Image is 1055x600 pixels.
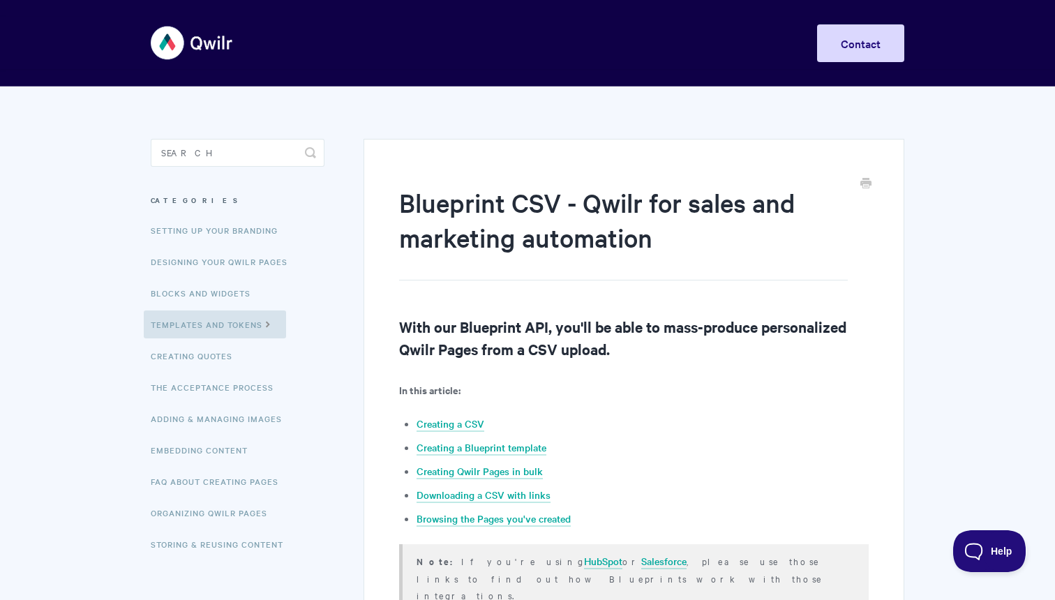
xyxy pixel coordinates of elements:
[417,488,551,503] a: Downloading a CSV with links
[144,310,286,338] a: Templates and Tokens
[151,467,289,495] a: FAQ About Creating Pages
[417,511,571,527] a: Browsing the Pages you've created
[584,554,622,569] a: HubSpot
[151,373,284,401] a: The Acceptance Process
[817,24,904,62] a: Contact
[399,185,848,280] h1: Blueprint CSV - Qwilr for sales and marketing automation
[417,417,484,432] a: Creating a CSV
[417,555,461,568] strong: Note:
[953,530,1027,572] iframe: Toggle Customer Support
[417,440,546,456] a: Creating a Blueprint template
[399,382,461,397] strong: In this article:
[641,554,687,569] a: Salesforce
[151,279,261,307] a: Blocks and Widgets
[151,188,324,213] h3: Categories
[151,405,292,433] a: Adding & Managing Images
[151,530,294,558] a: Storing & Reusing Content
[399,315,869,360] h2: With our Blueprint API, you'll be able to mass-produce personalized Qwilr Pages from a CSV upload.
[417,464,543,479] a: Creating Qwilr Pages in bulk
[151,499,278,527] a: Organizing Qwilr Pages
[151,436,258,464] a: Embedding Content
[151,248,298,276] a: Designing Your Qwilr Pages
[151,216,288,244] a: Setting up your Branding
[151,17,234,69] img: Qwilr Help Center
[860,177,871,192] a: Print this Article
[151,139,324,167] input: Search
[151,342,243,370] a: Creating Quotes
